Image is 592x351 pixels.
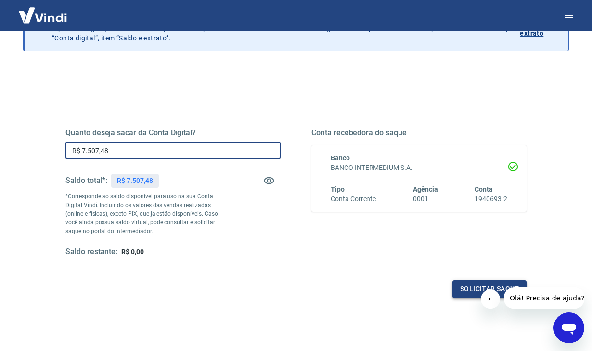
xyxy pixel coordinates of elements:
[117,176,153,186] p: R$ 7.507,48
[331,163,507,173] h6: BANCO INTERMEDIUM S.A.
[475,194,507,204] h6: 1940693-2
[65,192,227,235] p: *Corresponde ao saldo disponível para uso na sua Conta Digital Vindi. Incluindo os valores das ve...
[121,248,144,256] span: R$ 0,00
[413,194,438,204] h6: 0001
[452,280,527,298] button: Solicitar saque
[553,312,584,343] iframe: Botão para abrir a janela de mensagens
[475,185,493,193] span: Conta
[413,185,438,193] span: Agência
[65,247,117,257] h5: Saldo restante:
[65,176,107,185] h5: Saldo total*:
[331,154,350,162] span: Banco
[311,128,527,138] h5: Conta recebedora do saque
[481,289,500,309] iframe: Fechar mensagem
[331,185,345,193] span: Tipo
[504,287,584,309] iframe: Mensagem da empresa
[65,128,281,138] h5: Quanto deseja sacar da Conta Digital?
[331,194,376,204] h6: Conta Corrente
[6,7,81,14] span: Olá! Precisa de ajuda?
[12,0,74,30] img: Vindi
